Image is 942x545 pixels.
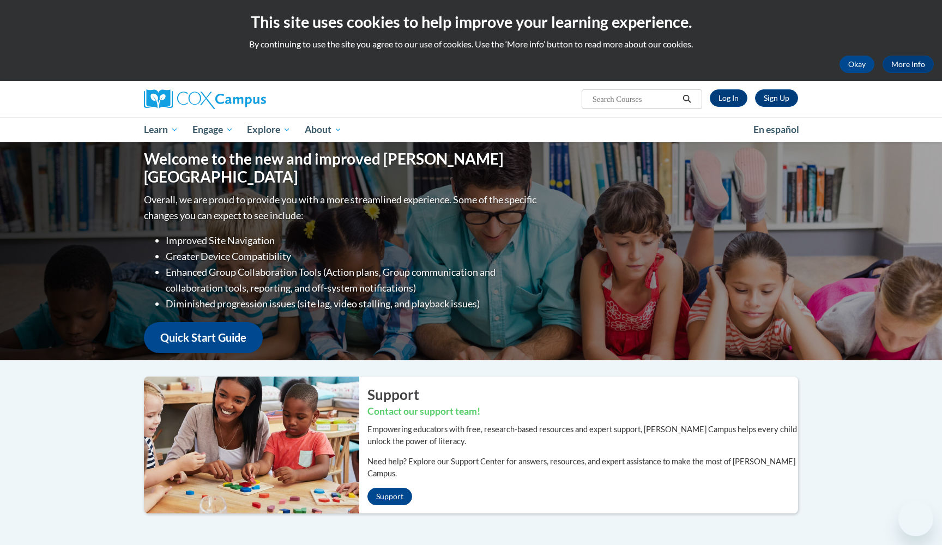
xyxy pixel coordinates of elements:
li: Greater Device Compatibility [166,249,539,264]
p: Empowering educators with free, research-based resources and expert support, [PERSON_NAME] Campus... [367,423,798,447]
p: By continuing to use the site you agree to our use of cookies. Use the ‘More info’ button to read... [8,38,934,50]
span: En español [753,124,799,135]
a: En español [746,118,806,141]
h2: This site uses cookies to help improve your learning experience. [8,11,934,33]
a: Support [367,488,412,505]
input: Search Courses [591,93,679,106]
a: About [298,117,349,142]
div: Main menu [128,117,814,142]
img: ... [136,377,359,513]
a: Explore [240,117,298,142]
iframe: Button to launch messaging window [898,501,933,536]
span: Explore [247,123,291,136]
h1: Welcome to the new and improved [PERSON_NAME][GEOGRAPHIC_DATA] [144,150,539,186]
a: Log In [710,89,747,107]
a: Quick Start Guide [144,322,263,353]
a: Register [755,89,798,107]
span: Learn [144,123,178,136]
a: Engage [185,117,240,142]
li: Enhanced Group Collaboration Tools (Action plans, Group communication and collaboration tools, re... [166,264,539,296]
button: Okay [840,56,874,73]
a: Cox Campus [144,89,351,109]
span: Engage [192,123,233,136]
li: Improved Site Navigation [166,233,539,249]
img: Cox Campus [144,89,266,109]
p: Overall, we are proud to provide you with a more streamlined experience. Some of the specific cha... [144,192,539,223]
a: Learn [137,117,185,142]
a: More Info [883,56,934,73]
h2: Support [367,385,798,404]
button: Search [679,93,695,106]
p: Need help? Explore our Support Center for answers, resources, and expert assistance to make the m... [367,456,798,480]
span: About [305,123,342,136]
li: Diminished progression issues (site lag, video stalling, and playback issues) [166,296,539,312]
h3: Contact our support team! [367,405,798,419]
